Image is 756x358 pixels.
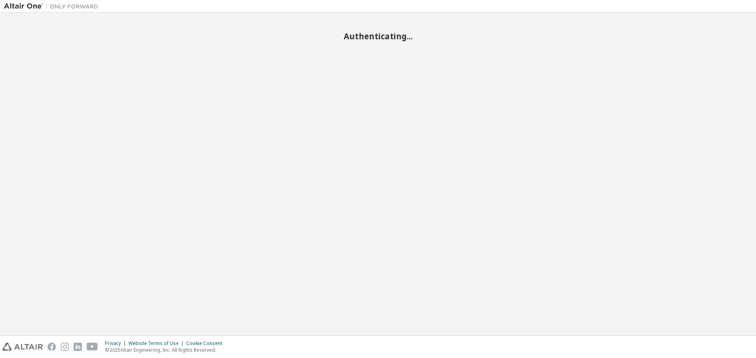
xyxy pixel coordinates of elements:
div: Website Terms of Use [128,340,186,347]
p: © 2025 Altair Engineering, Inc. All Rights Reserved. [105,347,227,353]
img: facebook.svg [48,343,56,351]
div: Privacy [105,340,128,347]
div: Cookie Consent [186,340,227,347]
img: linkedin.svg [74,343,82,351]
img: instagram.svg [61,343,69,351]
img: altair_logo.svg [2,343,43,351]
img: Altair One [4,2,102,10]
img: youtube.svg [87,343,98,351]
h2: Authenticating... [4,31,752,41]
